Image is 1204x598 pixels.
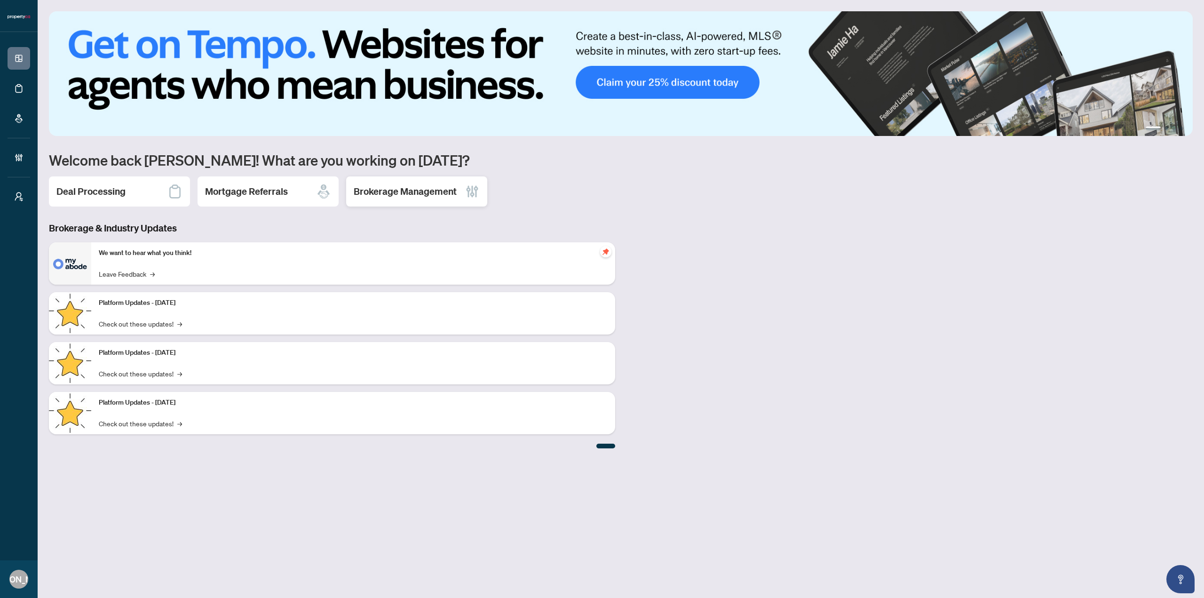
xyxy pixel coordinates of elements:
[8,14,30,20] img: logo
[354,185,457,198] h2: Brokerage Management
[49,11,1193,136] img: Slide 0
[99,248,608,258] p: We want to hear what you think!
[1180,127,1183,130] button: 4
[177,418,182,429] span: →
[56,185,126,198] h2: Deal Processing
[99,348,608,358] p: Platform Updates - [DATE]
[600,246,611,257] span: pushpin
[1164,127,1168,130] button: 2
[150,269,155,279] span: →
[1146,127,1161,130] button: 1
[205,185,288,198] h2: Mortgage Referrals
[99,418,182,429] a: Check out these updates!→
[49,222,615,235] h3: Brokerage & Industry Updates
[49,151,1193,169] h1: Welcome back [PERSON_NAME]! What are you working on [DATE]?
[99,368,182,379] a: Check out these updates!→
[49,392,91,434] img: Platform Updates - June 23, 2025
[99,298,608,308] p: Platform Updates - [DATE]
[99,398,608,408] p: Platform Updates - [DATE]
[1172,127,1176,130] button: 3
[177,319,182,329] span: →
[99,269,155,279] a: Leave Feedback→
[177,368,182,379] span: →
[1166,565,1195,593] button: Open asap
[49,242,91,285] img: We want to hear what you think!
[99,319,182,329] a: Check out these updates!→
[49,292,91,335] img: Platform Updates - July 21, 2025
[14,192,24,201] span: user-switch
[49,342,91,384] img: Platform Updates - July 8, 2025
